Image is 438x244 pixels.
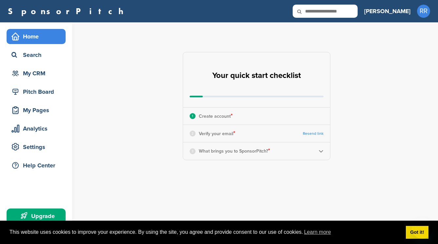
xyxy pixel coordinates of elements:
div: Analytics [10,123,66,134]
p: Create account [199,112,233,120]
a: Pitch Board [7,84,66,99]
span: This website uses cookies to improve your experience. By using the site, you agree and provide co... [10,227,401,237]
div: Search [10,49,66,61]
div: 2 [190,131,196,136]
span: RR [417,5,430,18]
h2: Your quick start checklist [212,68,301,83]
div: Help Center [10,159,66,171]
img: Checklist arrow 2 [319,149,323,154]
a: dismiss cookie message [406,226,428,239]
a: My CRM [7,66,66,81]
div: 3 [190,148,196,154]
a: Resend link [303,131,323,136]
a: Settings [7,139,66,155]
div: Settings [10,141,66,153]
a: [PERSON_NAME] [364,4,410,18]
div: My Pages [10,104,66,116]
div: Upgrade [10,210,66,222]
p: Verify your email [199,129,235,138]
div: 1 [190,113,196,119]
a: Search [7,47,66,62]
iframe: Button to launch messaging window [412,218,433,239]
a: My Pages [7,103,66,118]
div: Pitch Board [10,86,66,98]
div: My CRM [10,67,66,79]
a: Analytics [7,121,66,136]
a: Home [7,29,66,44]
a: learn more about cookies [303,227,332,237]
h3: [PERSON_NAME] [364,7,410,16]
p: What brings you to SponsorPitch? [199,147,270,155]
a: Upgrade [7,208,66,224]
div: Home [10,31,66,42]
a: SponsorPitch [8,7,128,15]
a: Help Center [7,158,66,173]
